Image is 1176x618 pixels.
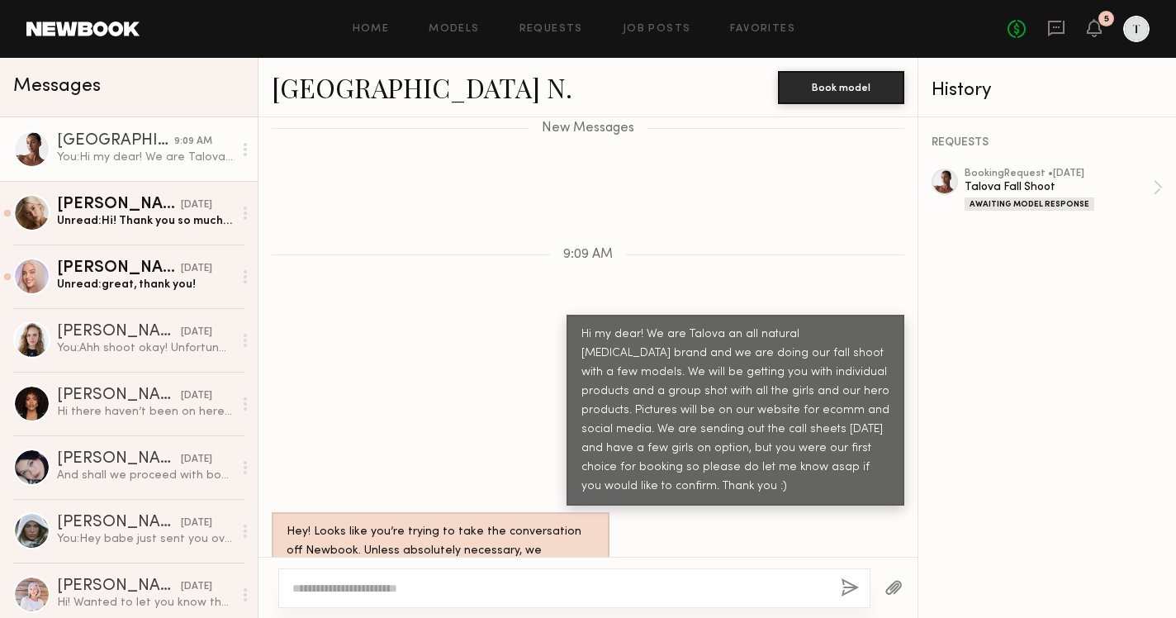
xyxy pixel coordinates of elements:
div: [PERSON_NAME] [57,578,181,595]
div: Hi! Wanted to let you know that I do have some travel coming up, so have put together some discou... [57,595,233,611]
div: Unread: Hi! Thank you so much for considering me for this! Do you by chance know when the team mi... [57,213,233,229]
div: [DATE] [181,197,212,213]
div: [DATE] [181,388,212,404]
a: Favorites [730,24,795,35]
div: 5 [1104,15,1109,24]
div: You: Ahh shoot okay! Unfortunately we already have the studio and team booked. Next time :( [57,340,233,356]
a: [GEOGRAPHIC_DATA] N. [272,69,572,105]
div: [PERSON_NAME] [57,197,181,213]
a: Home [353,24,390,35]
div: Hi there haven’t been on here in a minute. I’d be interested in collaborating and learning more a... [57,404,233,420]
div: [GEOGRAPHIC_DATA] N. [57,133,174,150]
a: Job Posts [623,24,691,35]
div: booking Request • [DATE] [965,169,1153,179]
div: [PERSON_NAME] [57,451,181,468]
span: New Messages [542,121,634,135]
div: [PERSON_NAME] [57,515,181,531]
div: [PERSON_NAME] [57,260,181,277]
div: Awaiting Model Response [965,197,1094,211]
div: [PERSON_NAME] [57,324,181,340]
div: [DATE] [181,516,212,531]
a: Requests [519,24,583,35]
div: And shall we proceed with booking? Could you please book me through the app and I’ll send you my ... [57,468,233,483]
div: REQUESTS [932,137,1163,149]
div: Talova Fall Shoot [965,179,1153,195]
div: [DATE] [181,325,212,340]
span: 9:09 AM [563,248,613,262]
div: You: Hi my dear! We are Talova an all natural [MEDICAL_DATA] brand and we are doing our fall shoo... [57,150,233,165]
a: Book model [778,79,904,93]
div: [DATE] [181,452,212,468]
div: [DATE] [181,261,212,277]
a: bookingRequest •[DATE]Talova Fall ShootAwaiting Model Response [965,169,1163,211]
div: 9:09 AM [174,134,212,150]
a: Models [429,24,479,35]
div: You: Hey babe just sent you over the booking request for the UGC! Just make sure to upload the vi... [57,531,233,547]
button: Book model [778,71,904,104]
div: Hi my dear! We are Talova an all natural [MEDICAL_DATA] brand and we are doing our fall shoot wit... [581,326,889,497]
div: History [932,81,1163,100]
div: Hey! Looks like you’re trying to take the conversation off Newbook. Unless absolutely necessary, ... [287,523,595,599]
div: [DATE] [181,579,212,595]
span: Messages [13,77,101,96]
div: [PERSON_NAME] [57,387,181,404]
div: Unread: great, thank you! [57,277,233,292]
